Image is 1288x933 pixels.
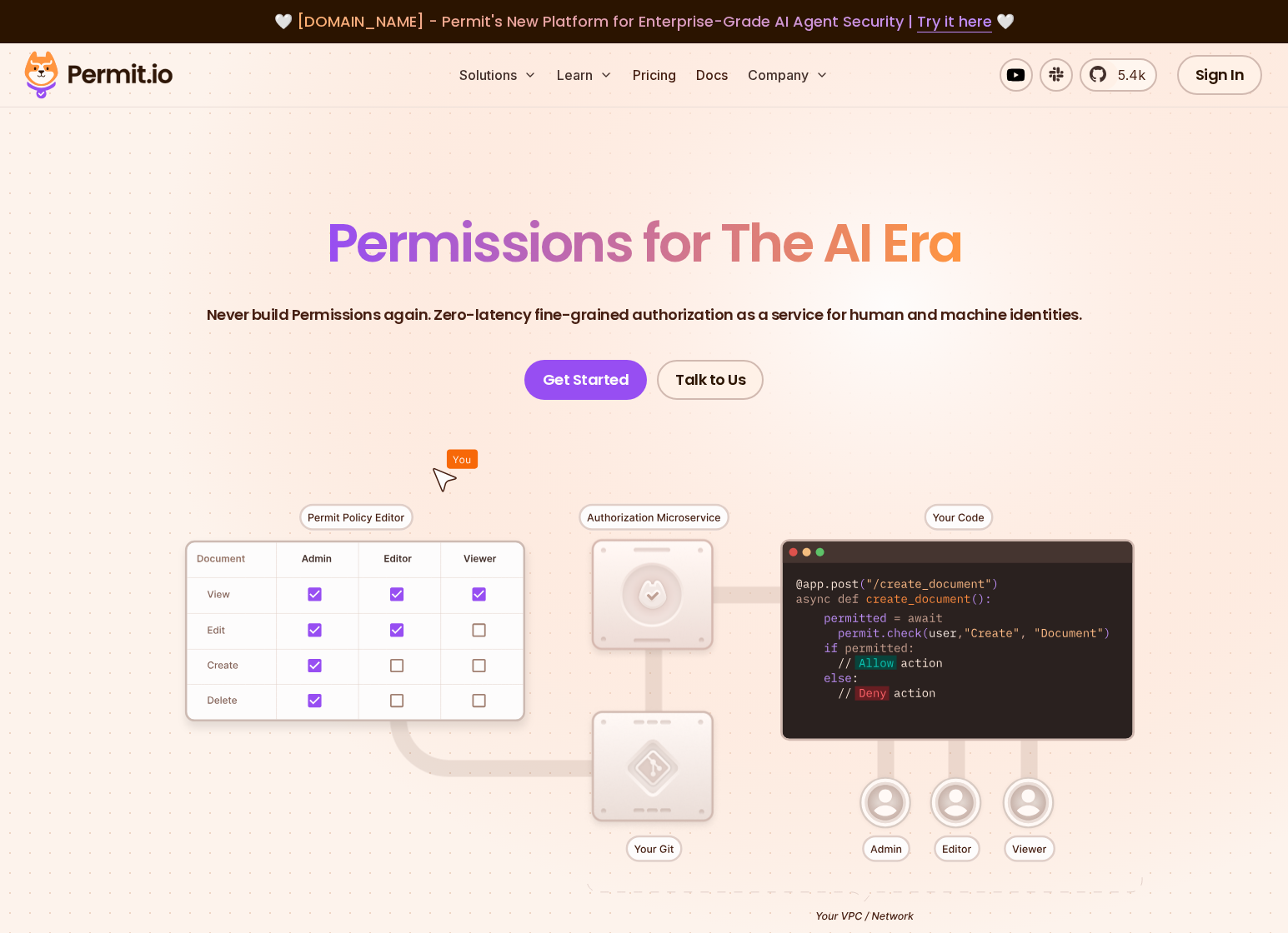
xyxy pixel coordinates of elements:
a: Try it here [917,11,992,32]
a: Pricing [626,58,683,92]
span: 5.4k [1108,65,1145,85]
button: Solutions [453,58,544,92]
button: Learn [550,58,619,92]
p: Never build Permissions again. Zero-latency fine-grained authorization as a service for human and... [207,303,1082,327]
a: 5.4k [1080,58,1157,92]
span: Permissions for The AI Era [327,206,962,280]
a: Docs [689,58,734,92]
span: [DOMAIN_NAME] - Permit's New Platform for Enterprise-Grade AI Agent Security | [297,11,992,32]
button: Company [741,58,835,92]
a: Sign In [1177,55,1263,95]
a: Talk to Us [657,360,764,400]
a: Get Started [524,360,648,400]
img: Permit logo [17,47,180,103]
div: 🤍 🤍 [40,10,1248,33]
